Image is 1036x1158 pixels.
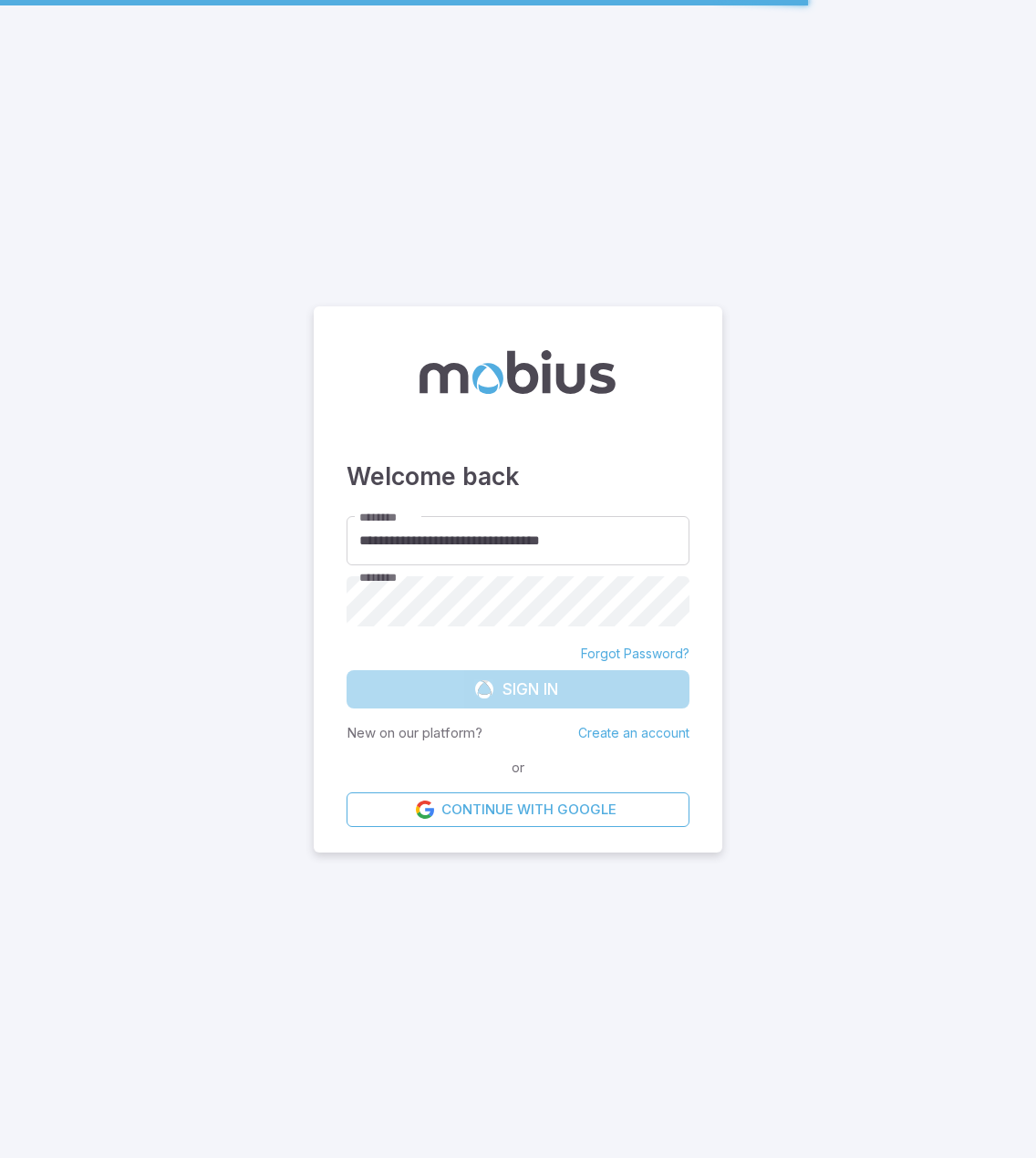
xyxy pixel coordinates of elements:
[581,645,689,663] a: Forgot Password?
[347,458,689,494] h3: Welcome back
[347,792,689,827] a: Continue with Google
[347,723,482,743] p: New on our platform?
[578,725,689,740] a: Create an account
[507,758,529,778] span: or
